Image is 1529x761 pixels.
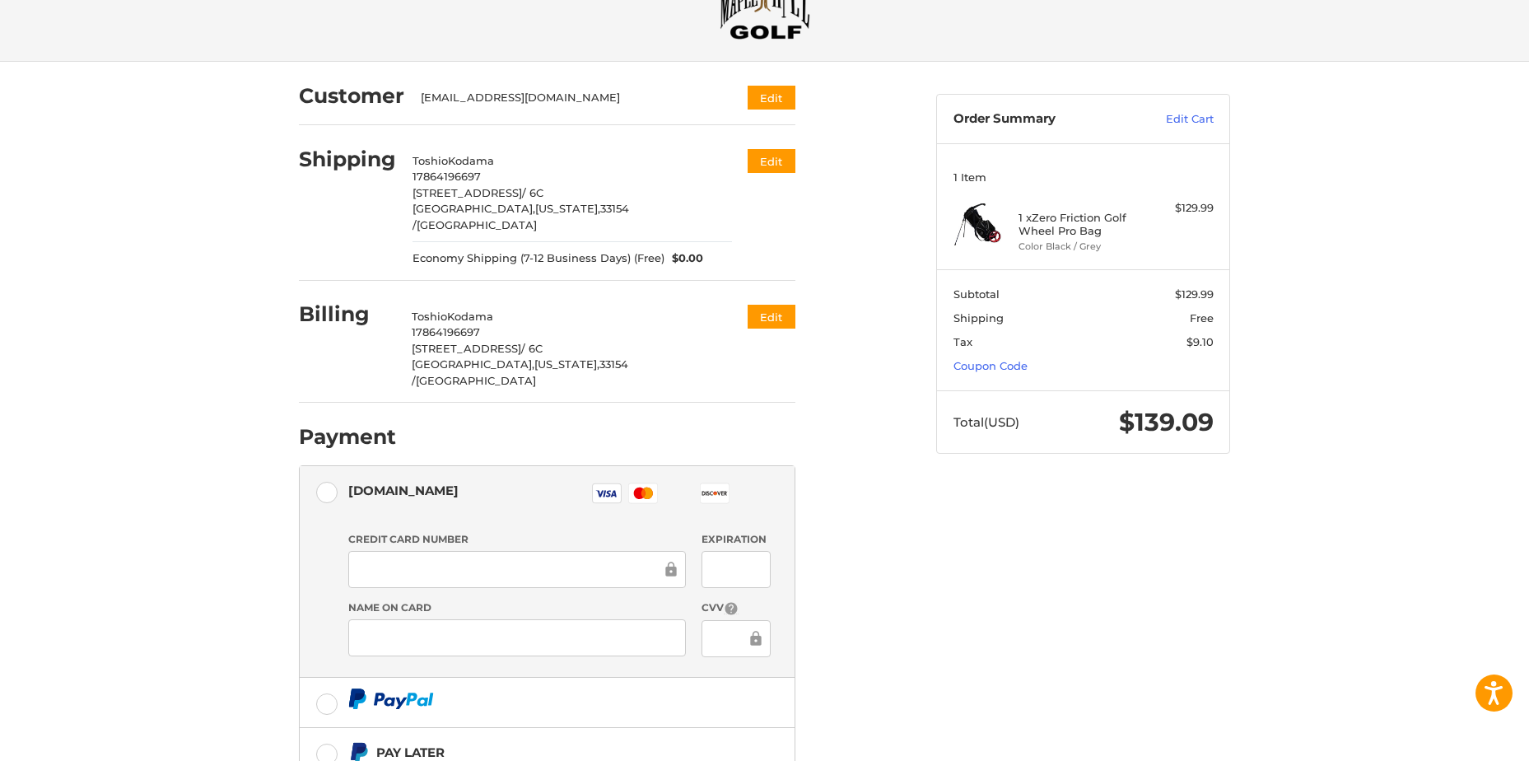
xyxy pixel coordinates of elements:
[412,357,628,387] span: 33154 /
[299,147,396,172] h2: Shipping
[413,202,535,215] span: [GEOGRAPHIC_DATA],
[664,250,704,267] span: $0.00
[1175,287,1214,301] span: $129.99
[535,202,600,215] span: [US_STATE],
[417,218,537,231] span: [GEOGRAPHIC_DATA]
[1190,311,1214,324] span: Free
[748,305,795,329] button: Edit
[448,154,494,167] span: Kodama
[412,342,521,355] span: [STREET_ADDRESS]
[1186,335,1214,348] span: $9.10
[413,250,664,267] span: Economy Shipping (7-12 Business Days) (Free)
[1019,211,1144,238] h4: 1 x Zero Friction Golf Wheel Pro Bag
[953,170,1214,184] h3: 1 Item
[702,532,770,547] label: Expiration
[412,357,534,371] span: [GEOGRAPHIC_DATA],
[413,186,522,199] span: [STREET_ADDRESS]
[521,342,543,355] span: / 6C
[1119,407,1214,437] span: $139.09
[348,532,686,547] label: Credit Card Number
[953,111,1130,128] h3: Order Summary
[413,154,448,167] span: Toshio
[348,477,459,504] div: [DOMAIN_NAME]
[348,689,434,709] img: PayPal icon
[534,357,599,371] span: [US_STATE],
[953,359,1028,372] a: Coupon Code
[953,335,972,348] span: Tax
[1149,200,1214,217] div: $129.99
[299,424,396,450] h2: Payment
[413,202,629,231] span: 33154 /
[748,86,795,110] button: Edit
[412,310,447,323] span: Toshio
[1019,240,1144,254] li: Color Black / Grey
[748,149,795,173] button: Edit
[702,600,770,616] label: CVV
[953,311,1004,324] span: Shipping
[447,310,493,323] span: Kodama
[416,374,536,387] span: [GEOGRAPHIC_DATA]
[348,600,686,615] label: Name on Card
[953,287,1000,301] span: Subtotal
[299,301,395,327] h2: Billing
[299,83,404,109] h2: Customer
[412,325,480,338] span: 17864196697
[413,170,481,183] span: 17864196697
[953,414,1019,430] span: Total (USD)
[1130,111,1214,128] a: Edit Cart
[421,90,716,106] div: [EMAIL_ADDRESS][DOMAIN_NAME]
[522,186,543,199] span: / 6C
